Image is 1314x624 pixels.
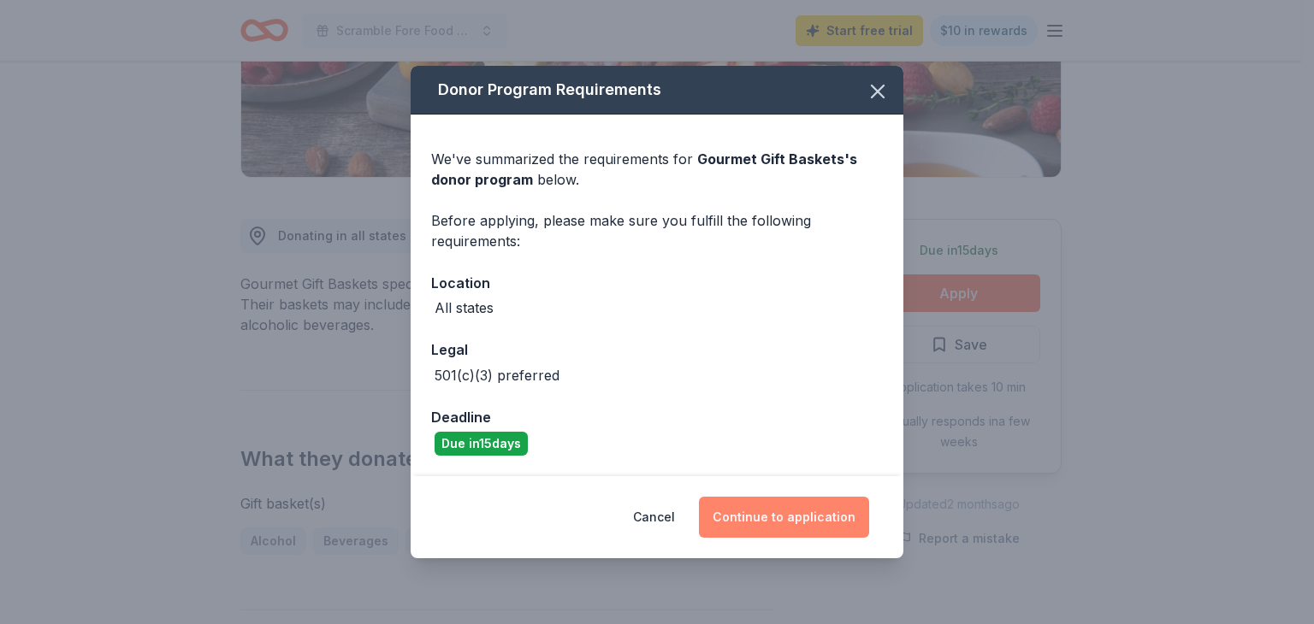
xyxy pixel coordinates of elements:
div: Location [431,272,883,294]
div: Donor Program Requirements [411,66,903,115]
div: Legal [431,338,883,361]
div: 501(c)(3) preferred [435,365,559,386]
div: All states [435,297,494,318]
button: Cancel [633,497,675,538]
div: Before applying, please make sure you fulfill the following requirements: [431,210,883,251]
div: Deadline [431,406,883,428]
div: Due in 15 days [435,432,528,456]
button: Continue to application [699,497,869,538]
div: We've summarized the requirements for below. [431,149,883,190]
